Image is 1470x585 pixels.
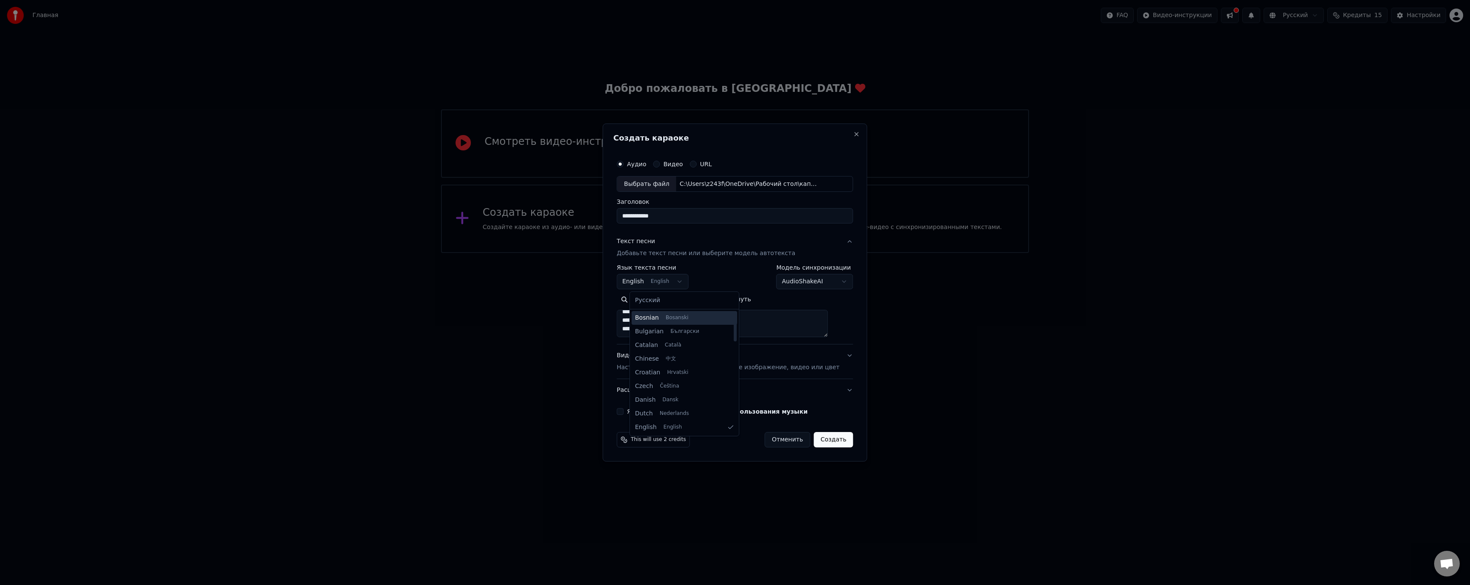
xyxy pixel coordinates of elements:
[635,314,659,322] span: Bosnian
[666,315,688,321] span: Bosanski
[635,341,658,350] span: Catalan
[666,356,676,362] span: 中文
[660,383,679,390] span: Čeština
[635,382,653,391] span: Czech
[635,296,660,305] span: Русский
[667,369,688,376] span: Hrvatski
[635,368,660,377] span: Croatian
[660,410,689,417] span: Nederlands
[635,396,656,404] span: Danish
[665,342,681,349] span: Català
[670,328,699,335] span: Български
[664,424,682,431] span: English
[635,423,657,432] span: English
[635,409,653,418] span: Dutch
[662,397,678,403] span: Dansk
[635,327,664,336] span: Bulgarian
[635,355,659,363] span: Chinese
